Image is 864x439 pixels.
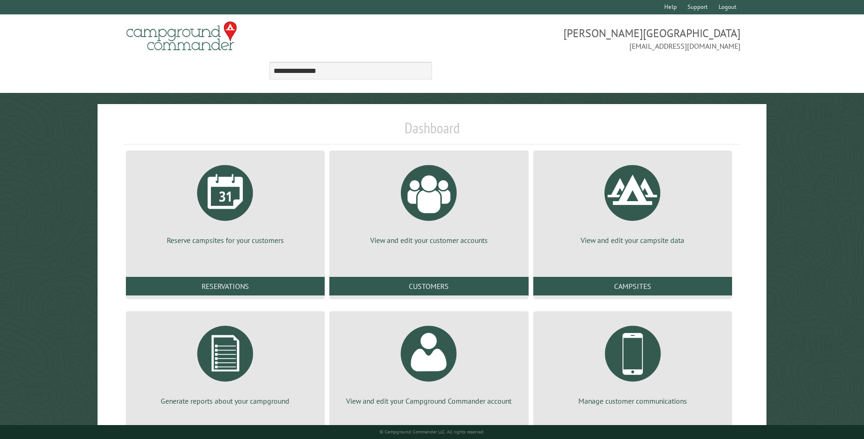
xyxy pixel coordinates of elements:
[544,319,721,406] a: Manage customer communications
[137,319,314,406] a: Generate reports about your campground
[340,158,517,245] a: View and edit your customer accounts
[137,158,314,245] a: Reserve campsites for your customers
[340,235,517,245] p: View and edit your customer accounts
[533,277,732,295] a: Campsites
[126,277,325,295] a: Reservations
[544,158,721,245] a: View and edit your campsite data
[380,429,484,435] small: © Campground Commander LLC. All rights reserved.
[124,119,740,144] h1: Dashboard
[432,26,740,52] span: [PERSON_NAME][GEOGRAPHIC_DATA] [EMAIL_ADDRESS][DOMAIN_NAME]
[329,277,528,295] a: Customers
[340,396,517,406] p: View and edit your Campground Commander account
[124,18,240,54] img: Campground Commander
[137,235,314,245] p: Reserve campsites for your customers
[340,319,517,406] a: View and edit your Campground Commander account
[544,235,721,245] p: View and edit your campsite data
[544,396,721,406] p: Manage customer communications
[137,396,314,406] p: Generate reports about your campground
